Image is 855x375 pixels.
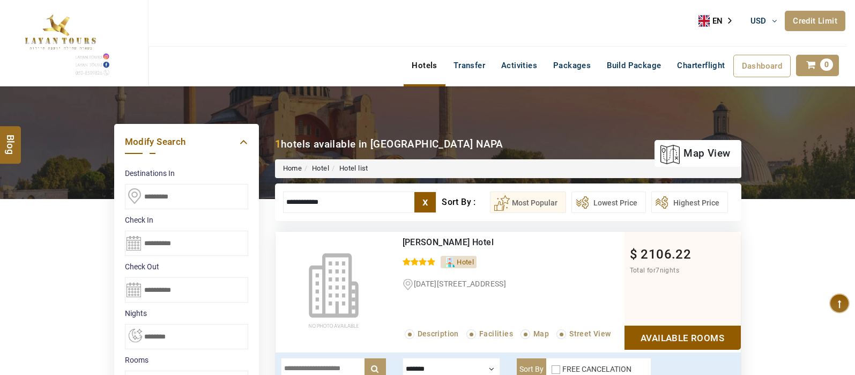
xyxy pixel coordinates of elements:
[533,329,549,338] span: Map
[283,164,302,172] a: Home
[490,192,566,213] button: Most Popular
[418,329,459,338] span: Description
[479,329,513,338] span: Facilities
[125,261,248,272] label: Check Out
[414,280,507,288] span: [DATE][STREET_ADDRESS]
[630,267,679,274] span: Total for nights
[545,55,599,76] a: Packages
[275,138,281,150] b: 1
[569,329,611,338] span: Street View
[599,55,669,76] a: Build Package
[457,258,474,266] span: Hotel
[275,137,503,151] div: hotels available in [GEOGRAPHIC_DATA] NAPA
[125,308,248,319] label: nights
[125,355,248,365] label: Rooms
[562,365,631,373] label: FREE CANCELATION
[276,232,392,350] img: noimage.jpg
[125,168,248,179] label: Destinations In
[641,247,691,262] span: 2106.22
[125,215,248,225] label: Check In
[403,237,580,248] div: Nestor Hotel
[414,192,436,212] label: x
[403,237,494,247] a: [PERSON_NAME] Hotel
[404,55,445,76] a: Hotels
[571,192,646,213] button: Lowest Price
[624,326,741,350] a: Show Rooms
[4,134,18,143] span: Blog
[8,5,111,77] img: The Royal Line Holidays
[810,332,844,364] iframe: chat widget
[493,55,545,76] a: Activities
[442,192,489,213] div: Sort By :
[630,247,637,262] span: $
[125,135,248,149] a: Modify Search
[445,55,493,76] a: Transfer
[312,164,329,172] a: Hotel
[329,164,368,174] li: Hotel list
